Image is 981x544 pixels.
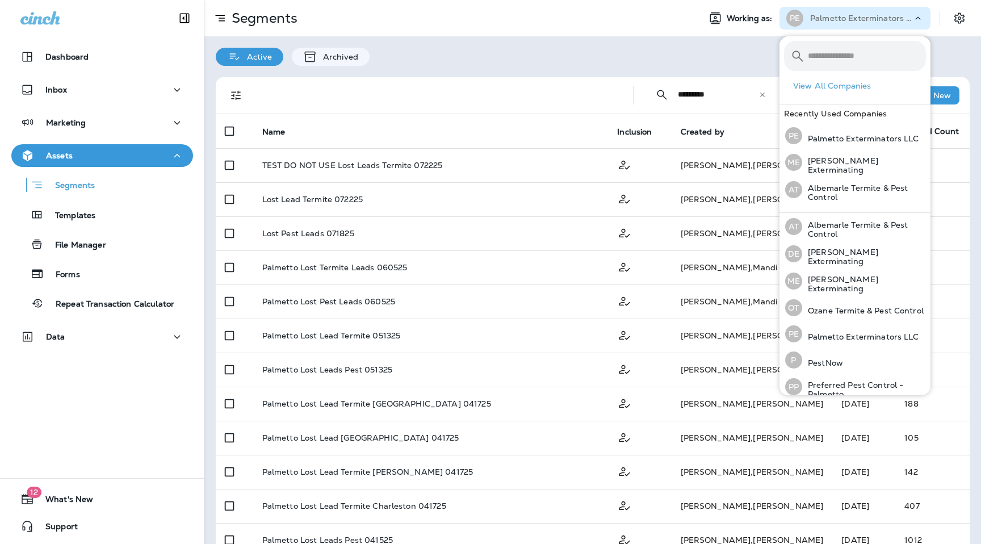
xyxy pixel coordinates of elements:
span: Customer Only [617,261,632,271]
p: Palmetto Lost Lead Termite [PERSON_NAME] 041725 [262,467,473,476]
span: Customer Only [617,159,632,169]
td: [PERSON_NAME] , Mandi [672,250,833,284]
div: ME [785,273,802,290]
span: Customer Only [617,500,632,510]
div: AT [785,181,802,198]
button: 12What's New [11,488,193,510]
div: OT [785,299,802,316]
p: Ozane Termite & Pest Control [802,306,924,315]
p: Palmetto Lost Lead Termite Charleston 041725 [262,501,446,510]
div: Recently Used Companies [779,104,930,123]
p: Palmetto Lost Lead Termite [GEOGRAPHIC_DATA] 041725 [262,399,491,408]
span: Customer Only [617,534,632,544]
button: Assets [11,144,193,167]
p: Forms [44,270,80,281]
p: Palmetto Exterminators LLC [802,134,919,143]
p: Palmetto Lost Lead [GEOGRAPHIC_DATA] 041725 [262,433,459,442]
div: ME [785,154,802,171]
td: [PERSON_NAME] , [PERSON_NAME] [672,455,833,489]
button: Settings [949,8,970,28]
button: Segments [11,173,193,197]
td: 188 [895,387,970,421]
td: [PERSON_NAME] , [PERSON_NAME] [672,216,833,250]
span: Record Count [904,126,959,136]
p: Active [241,52,272,61]
td: [PERSON_NAME] , [PERSON_NAME] [672,148,833,182]
span: Created by [681,127,739,137]
p: Palmetto Lost Leads Pest 051325 [262,365,392,374]
span: Customer Only [617,432,632,442]
td: [PERSON_NAME] , [PERSON_NAME] [672,421,833,455]
p: [PERSON_NAME] Exterminating [802,248,926,266]
button: Data [11,325,193,348]
button: View All Companies [789,77,930,95]
p: Assets [46,151,73,160]
p: Albemarle Termite & Pest Control [802,183,926,202]
span: Inclusion [617,127,652,137]
span: Created by [681,127,724,137]
p: PestNow [802,358,843,367]
p: Segments [44,181,95,192]
button: Marketing [11,111,193,134]
span: Customer Only [617,227,632,237]
p: Marketing [46,118,86,127]
div: PE [786,10,803,27]
td: [DATE] [832,387,895,421]
p: Palmetto Exterminators LLC [802,332,919,341]
p: Albemarle Termite & Pest Control [802,220,926,238]
span: Customer Only [617,295,632,306]
div: P [785,351,802,369]
button: PPestNow [779,347,930,373]
button: Support [11,515,193,538]
span: 12 [27,487,41,498]
p: Palmetto Lost Termite Leads 060525 [262,263,408,272]
p: Inbox [45,85,67,94]
div: PP [785,378,802,395]
td: [PERSON_NAME] , [PERSON_NAME] [672,489,833,523]
div: PE [785,127,802,144]
td: [PERSON_NAME] , [PERSON_NAME] [672,182,833,216]
p: Data [46,332,65,341]
button: Collapse Search [651,83,673,106]
p: Segments [227,10,297,27]
span: Name [262,127,300,137]
button: Forms [11,262,193,286]
p: Palmetto Exterminators LLC [810,14,912,23]
p: Archived [317,52,358,61]
td: [DATE] [832,489,895,523]
td: 142 [895,455,970,489]
span: Inclusion [617,127,666,137]
button: ATAlbemarle Termite & Pest Control [779,176,930,203]
p: Palmetto Lost Pest Leads 060525 [262,297,395,306]
button: PEPalmetto Exterminators LLC [779,123,930,149]
button: PPPreferred Pest Control - Palmetto [779,373,930,400]
button: ATAlbemarle Termite & Pest Control [779,213,930,240]
button: DE[PERSON_NAME] Exterminating [779,240,930,267]
p: Dashboard [45,52,89,61]
p: New [933,91,951,100]
button: Inbox [11,78,193,101]
span: Customer Only [617,466,632,476]
td: [DATE] [832,421,895,455]
div: AT [785,218,802,235]
span: Working as: [727,14,775,23]
p: Lost Lead Termite 072225 [262,195,363,204]
p: File Manager [44,240,106,251]
td: 407 [895,489,970,523]
p: Preferred Pest Control - Palmetto [802,380,926,399]
div: DE [785,245,802,262]
td: [PERSON_NAME] , Mandi [672,284,833,319]
button: ME[PERSON_NAME] Exterminating [779,267,930,295]
span: Name [262,127,286,137]
p: Repeat Transaction Calculator [44,299,174,310]
span: Customer Only [617,397,632,408]
button: Dashboard [11,45,193,68]
td: [PERSON_NAME] , [PERSON_NAME] [672,319,833,353]
p: Lost Pest Leads 071825 [262,229,354,238]
button: Templates [11,203,193,227]
td: 105 [895,421,970,455]
span: Customer Only [617,193,632,203]
span: Support [34,522,78,535]
p: Templates [44,211,95,221]
p: [PERSON_NAME] Exterminating [802,275,926,293]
